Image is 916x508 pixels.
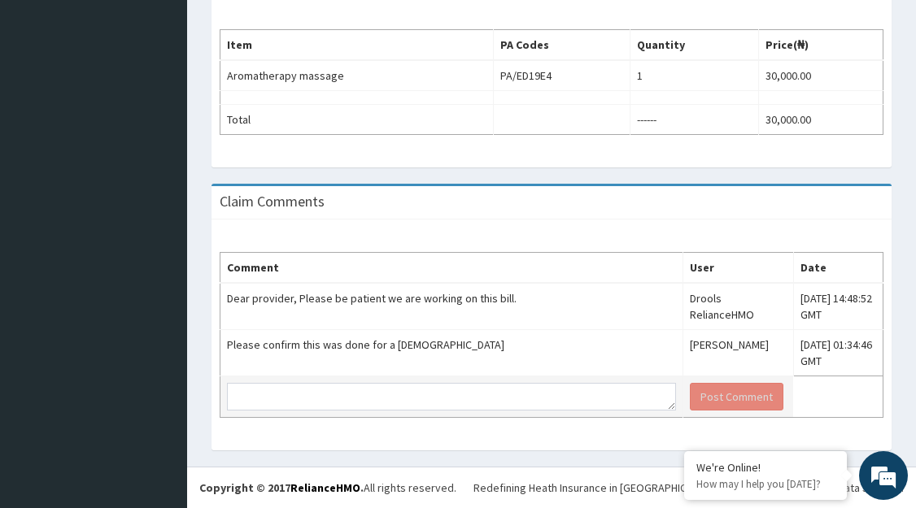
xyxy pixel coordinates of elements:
[696,477,835,491] p: How may I help you today?
[759,30,883,61] th: Price(₦)
[494,60,630,91] td: PA/ED19E4
[290,480,360,495] a: RelianceHMO
[187,467,916,508] footer: All rights reserved.
[199,480,364,495] strong: Copyright © 2017 .
[30,81,66,122] img: d_794563401_company_1708531726252_794563401
[220,253,683,284] th: Comment
[220,283,683,330] td: Dear provider, Please be patient we are working on this bill.
[220,330,683,376] td: Please confirm this was done for a [DEMOGRAPHIC_DATA]
[220,60,494,91] td: Aromatherapy massage
[630,105,759,135] td: ------
[267,8,306,47] div: Minimize live chat window
[690,383,783,410] button: Post Comment
[793,330,883,376] td: [DATE] 01:34:46 GMT
[683,253,793,284] th: User
[683,330,793,376] td: [PERSON_NAME]
[759,60,883,91] td: 30,000.00
[793,253,883,284] th: Date
[683,283,793,330] td: Drools RelianceHMO
[696,460,835,475] div: We're Online!
[220,105,494,135] td: Total
[494,30,630,61] th: PA Codes
[630,30,759,61] th: Quantity
[8,336,310,393] textarea: Type your message and hit 'Enter'
[793,283,883,330] td: [DATE] 14:48:52 GMT
[94,151,225,315] span: We're online!
[759,105,883,135] td: 30,000.00
[630,60,759,91] td: 1
[220,30,494,61] th: Item
[220,194,325,209] h3: Claim Comments
[85,91,273,112] div: Chat with us now
[473,480,904,496] div: Redefining Heath Insurance in [GEOGRAPHIC_DATA] using Telemedicine and Data Science!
